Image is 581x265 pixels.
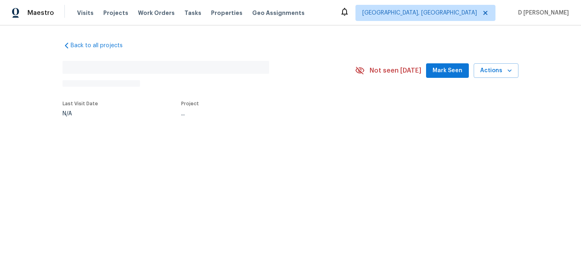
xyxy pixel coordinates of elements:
div: N/A [63,111,98,117]
span: Not seen [DATE] [370,67,421,75]
span: Last Visit Date [63,101,98,106]
span: Project [181,101,199,106]
span: Maestro [27,9,54,17]
span: Projects [103,9,128,17]
span: [GEOGRAPHIC_DATA], [GEOGRAPHIC_DATA] [362,9,477,17]
span: D [PERSON_NAME] [515,9,569,17]
span: Work Orders [138,9,175,17]
span: Geo Assignments [252,9,305,17]
button: Actions [474,63,518,78]
span: Tasks [184,10,201,16]
span: Visits [77,9,94,17]
span: Properties [211,9,242,17]
div: ... [181,111,336,117]
span: Mark Seen [433,66,462,76]
button: Mark Seen [426,63,469,78]
a: Back to all projects [63,42,140,50]
span: Actions [480,66,512,76]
